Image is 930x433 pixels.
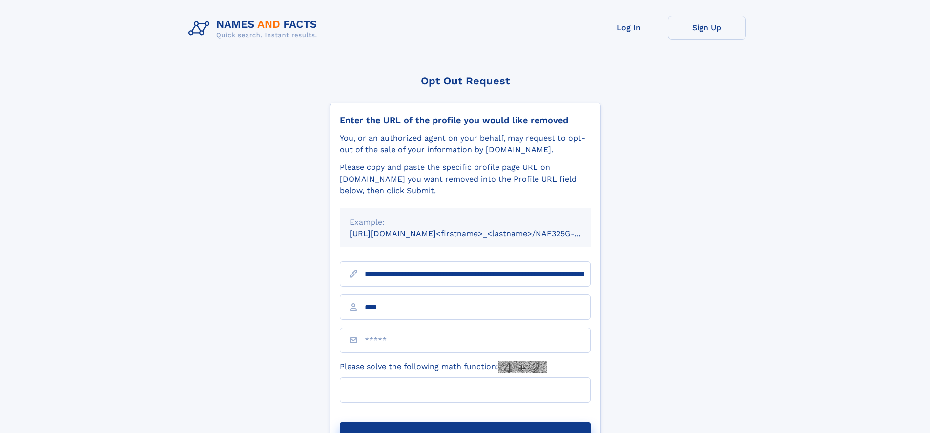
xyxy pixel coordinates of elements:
label: Please solve the following math function: [340,361,547,373]
a: Sign Up [668,16,746,40]
div: Please copy and paste the specific profile page URL on [DOMAIN_NAME] you want removed into the Pr... [340,162,591,197]
div: Enter the URL of the profile you would like removed [340,115,591,125]
div: Opt Out Request [330,75,601,87]
small: [URL][DOMAIN_NAME]<firstname>_<lastname>/NAF325G-xxxxxxxx [350,229,609,238]
a: Log In [590,16,668,40]
div: Example: [350,216,581,228]
img: Logo Names and Facts [185,16,325,42]
div: You, or an authorized agent on your behalf, may request to opt-out of the sale of your informatio... [340,132,591,156]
